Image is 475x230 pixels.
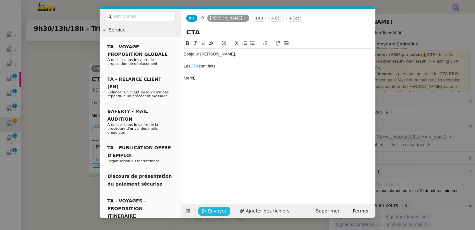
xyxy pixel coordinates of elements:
[312,207,343,216] button: Supprimer
[236,207,293,216] button: Ajouter des fichiers
[207,15,249,22] nz-tag: [PERSON_NAME]
[184,51,373,57] div: Bonjoiur [PERSON_NAME],
[107,109,148,121] span: BAFERTY - MAIL AUDITION
[107,145,171,158] span: TA - PUBLICATION OFFRE D'EMPLOI
[208,207,226,215] span: Envoyer
[107,90,169,98] span: Relancer un client lorsqu'il n'a pas répondu à un précédent message
[286,15,304,22] nz-tag: Ccc:
[184,75,373,81] div: Merci,
[246,207,289,215] span: Ajouter des fichiers
[107,174,172,186] span: Discours de présentation du paiement sécurisé
[113,13,172,20] input: Templates
[107,198,146,219] span: TA - VOYAGES - PROPOSITION ITINERAIRE
[353,207,369,215] span: Fermer
[184,63,373,69] div: Les sont faits.
[316,207,339,215] span: Supprimer
[107,58,157,66] span: A utiliser dans le cadre de proposition de déplacement
[107,123,158,135] span: A utiliser dans le cadre de la procédure d'envoi des mails d'audition
[107,77,162,89] span: TA - RELANCE CLIENT (EN)
[109,26,178,34] span: Service
[107,44,167,57] span: TA - VOYAGE - PROPOSITION GLOBALE
[190,64,199,68] a: CTA
[100,24,181,36] div: Service
[189,16,195,20] span: Iris
[252,15,266,22] nz-tag: au
[186,27,370,37] input: Subject
[349,207,373,216] button: Fermer
[107,159,159,163] span: Organisation du recrutement
[268,15,284,22] nz-tag: Cc:
[198,207,230,216] button: Envoyer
